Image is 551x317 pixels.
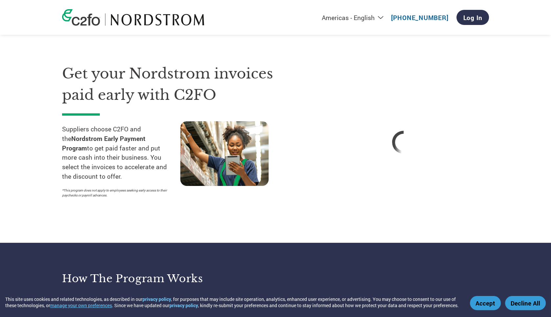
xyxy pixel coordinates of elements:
[62,272,267,285] h3: How the program works
[62,188,174,198] p: *This program does not apply to employees seeking early access to their paychecks or payroll adva...
[62,63,298,105] h1: Get your Nordstrom invoices paid early with C2FO
[169,302,198,308] a: privacy policy
[391,13,449,22] a: [PHONE_NUMBER]
[62,125,180,181] p: Suppliers choose C2FO and the to get paid faster and put more cash into their business. You selec...
[456,10,489,25] a: Log In
[50,302,112,308] button: manage your own preferences
[470,296,501,310] button: Accept
[180,121,269,186] img: supply chain worker
[62,9,100,26] img: c2fo logo
[110,13,205,26] img: Nordstrom
[143,296,171,302] a: privacy policy
[5,296,460,308] div: This site uses cookies and related technologies, as described in our , for purposes that may incl...
[505,296,546,310] button: Decline All
[62,134,145,152] strong: Nordstrom Early Payment Program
